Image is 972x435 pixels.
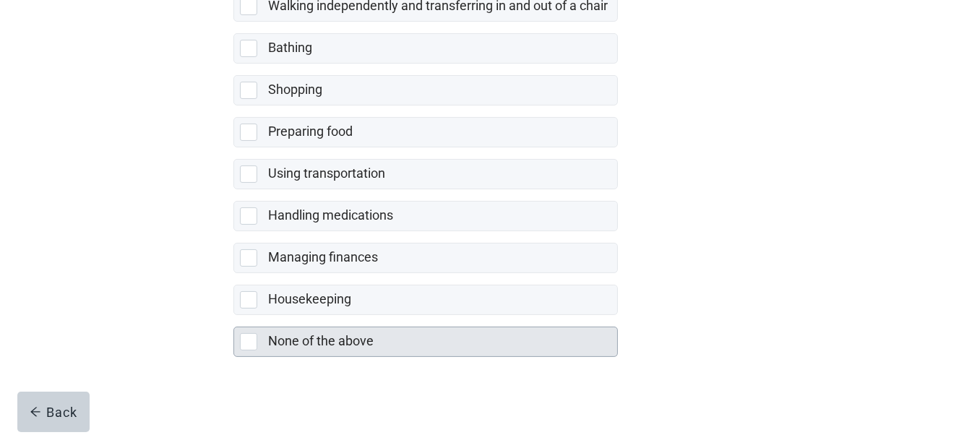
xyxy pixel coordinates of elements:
[269,207,394,223] label: Handling medications
[269,333,374,348] label: None of the above
[269,40,313,55] label: Bathing
[269,249,379,264] label: Managing finances
[269,124,353,139] label: Preparing food
[30,406,41,418] span: arrow-left
[269,82,323,97] label: Shopping
[269,165,386,181] label: Using transportation
[30,405,78,419] div: Back
[17,392,90,432] button: arrow-leftBack
[269,291,352,306] label: Housekeeping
